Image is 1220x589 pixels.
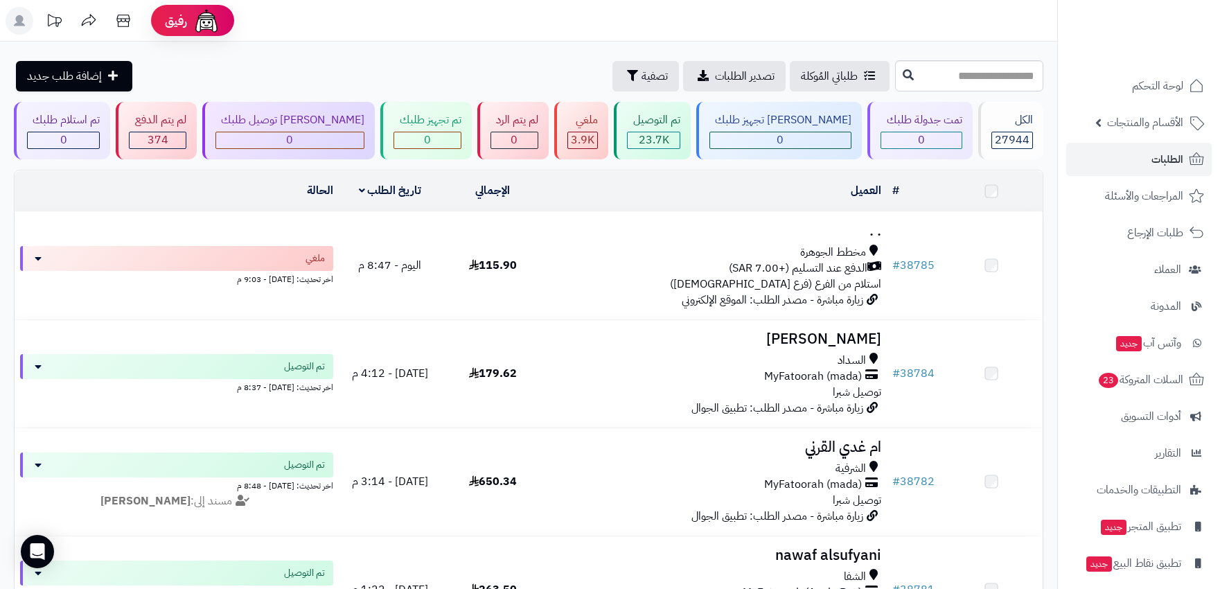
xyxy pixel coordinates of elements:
[892,473,935,490] a: #38782
[359,182,422,199] a: تاريخ الطلب
[1066,473,1212,507] a: التطبيقات والخدمات
[836,461,866,477] span: الشرفية
[639,132,669,148] span: 23.7K
[1155,443,1181,463] span: التقارير
[148,132,168,148] span: 374
[833,384,881,401] span: توصيل شبرا
[838,353,866,369] span: السداد
[612,61,679,91] button: تصفية
[1151,297,1181,316] span: المدونة
[567,112,598,128] div: ملغي
[892,182,899,199] a: #
[1066,326,1212,360] a: وآتس آبجديد
[800,245,866,261] span: مخطط الجوهرة
[710,132,851,148] div: 0
[627,112,680,128] div: تم التوصيل
[475,182,510,199] a: الإجمالي
[801,68,858,85] span: طلباتي المُوكلة
[129,112,186,128] div: لم يتم الدفع
[1121,407,1181,426] span: أدوات التسويق
[1101,520,1126,535] span: جديد
[11,102,113,159] a: تم استلام طلبك 0
[1066,290,1212,323] a: المدونة
[709,112,851,128] div: [PERSON_NAME] تجهيز طلبك
[995,132,1029,148] span: 27944
[691,508,863,525] span: زيارة مباشرة - مصدر الطلب: تطبيق الجوال
[881,132,961,148] div: 0
[21,535,54,568] div: Open Intercom Messenger
[551,102,611,159] a: ملغي 3.9K
[844,569,866,585] span: الشفا
[511,132,518,148] span: 0
[549,547,881,563] h3: nawaf alsufyani
[20,379,333,394] div: اخر تحديث: [DATE] - 8:37 م
[1066,69,1212,103] a: لوحة التحكم
[307,182,333,199] a: الحالة
[306,252,325,265] span: ملغي
[1066,437,1212,470] a: التقارير
[1154,260,1181,279] span: العملاء
[284,458,325,472] span: تم التوصيل
[469,365,517,382] span: 179.62
[286,132,293,148] span: 0
[16,61,132,91] a: إضافة طلب جديد
[284,566,325,580] span: تم التوصيل
[865,102,975,159] a: تمت جدولة طلبك 0
[1105,186,1183,206] span: المراجعات والأسئلة
[378,102,474,159] a: تم تجهيز طلبك 0
[130,132,185,148] div: 374
[975,102,1046,159] a: الكل27944
[764,369,862,385] span: MyFatoorah (mada)
[100,493,191,509] strong: [PERSON_NAME]
[1099,517,1181,536] span: تطبيق المتجر
[892,257,900,274] span: #
[1066,253,1212,286] a: العملاء
[469,257,517,274] span: 115.90
[1066,363,1212,396] a: السلات المتروكة23
[113,102,199,159] a: لم يتم الدفع 374
[892,365,900,382] span: #
[284,360,325,373] span: تم التوصيل
[37,7,71,38] a: تحديثات المنصة
[611,102,693,159] a: تم التوصيل 23.7K
[1066,510,1212,543] a: تطبيق المتجرجديد
[1098,372,1119,389] span: 23
[549,223,881,239] h3: . .
[1066,179,1212,213] a: المراجعات والأسئلة
[628,132,679,148] div: 23717
[691,400,863,416] span: زيارة مباشرة - مصدر الطلب: تطبيق الجوال
[1127,223,1183,243] span: طلبات الإرجاع
[682,292,863,308] span: زيارة مباشرة - مصدر الطلب: الموقع الإلكتروني
[165,12,187,29] span: رفيق
[764,477,862,493] span: MyFatoorah (mada)
[27,112,100,128] div: تم استلام طلبك
[568,132,597,148] div: 3853
[200,102,378,159] a: [PERSON_NAME] توصيل طلبك 0
[1097,370,1183,389] span: السلات المتروكة
[20,477,333,492] div: اخر تحديث: [DATE] - 8:48 م
[892,257,935,274] a: #38785
[918,132,925,148] span: 0
[28,132,99,148] div: 0
[1066,216,1212,249] a: طلبات الإرجاع
[833,492,881,509] span: توصيل شبرا
[790,61,890,91] a: طلباتي المُوكلة
[193,7,220,35] img: ai-face.png
[892,365,935,382] a: #38784
[491,132,538,148] div: 0
[1097,480,1181,500] span: التطبيقات والخدمات
[1126,10,1207,39] img: logo-2.png
[549,331,881,347] h3: [PERSON_NAME]
[358,257,421,274] span: اليوم - 8:47 م
[490,112,538,128] div: لم يتم الرد
[394,112,461,128] div: تم تجهيز طلبك
[352,365,428,382] span: [DATE] - 4:12 م
[1066,400,1212,433] a: أدوات التسويق
[1116,336,1142,351] span: جديد
[642,68,668,85] span: تصفية
[475,102,551,159] a: لم يتم الرد 0
[549,439,881,455] h3: ام غدي القرني
[1086,556,1112,572] span: جديد
[1107,113,1183,132] span: الأقسام والمنتجات
[1115,333,1181,353] span: وآتس آب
